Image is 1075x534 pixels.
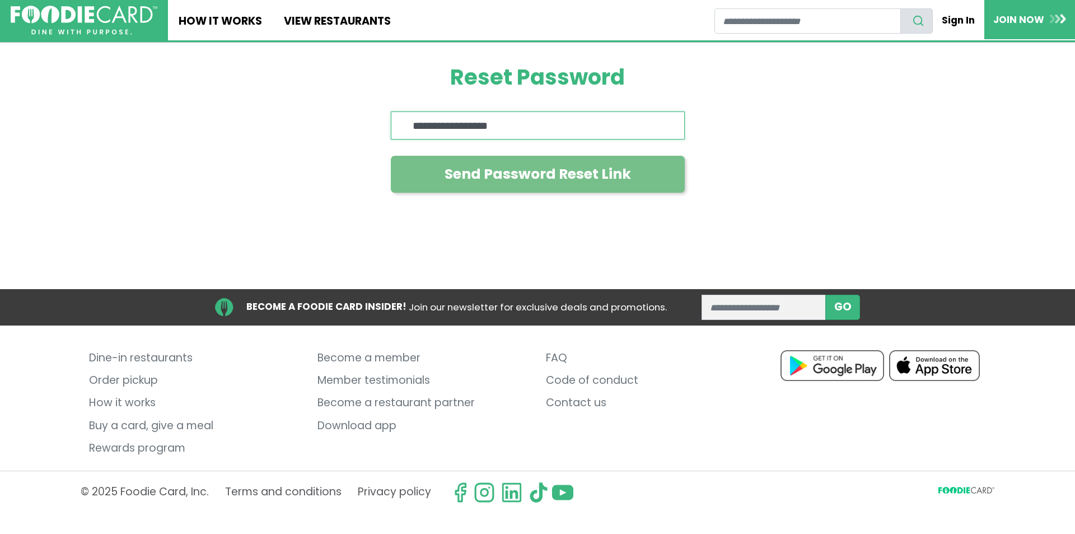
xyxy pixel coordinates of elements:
svg: FoodieCard [938,487,994,498]
strong: BECOME A FOODIE CARD INSIDER! [246,300,406,313]
a: Become a restaurant partner [317,392,529,415]
h1: Reset Password [391,64,685,90]
a: Rewards program [89,437,301,459]
a: Download app [317,415,529,437]
p: © 2025 Foodie Card, Inc. [81,482,209,503]
img: FoodieCard; Eat, Drink, Save, Donate [11,6,157,35]
a: Sign In [933,8,984,32]
button: Send Password Reset Link [391,156,685,193]
a: FAQ [546,347,758,369]
button: search [900,8,933,34]
a: Order pickup [89,369,301,392]
a: Code of conduct [546,369,758,392]
img: youtube.svg [552,482,573,503]
a: Member testimonials [317,369,529,392]
a: Privacy policy [358,482,431,503]
svg: check us out on facebook [450,482,471,503]
a: Become a member [317,347,529,369]
img: linkedin.svg [501,482,522,503]
a: Contact us [546,392,758,415]
a: Dine-in restaurants [89,347,301,369]
a: Terms and conditions [225,482,342,503]
button: subscribe [825,295,860,320]
input: restaurant search [714,8,901,34]
img: tiktok.svg [528,482,549,503]
input: enter email address [702,295,826,320]
span: Join our newsletter for exclusive deals and promotions. [409,300,667,314]
a: How it works [89,392,301,415]
a: Buy a card, give a meal [89,415,301,437]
